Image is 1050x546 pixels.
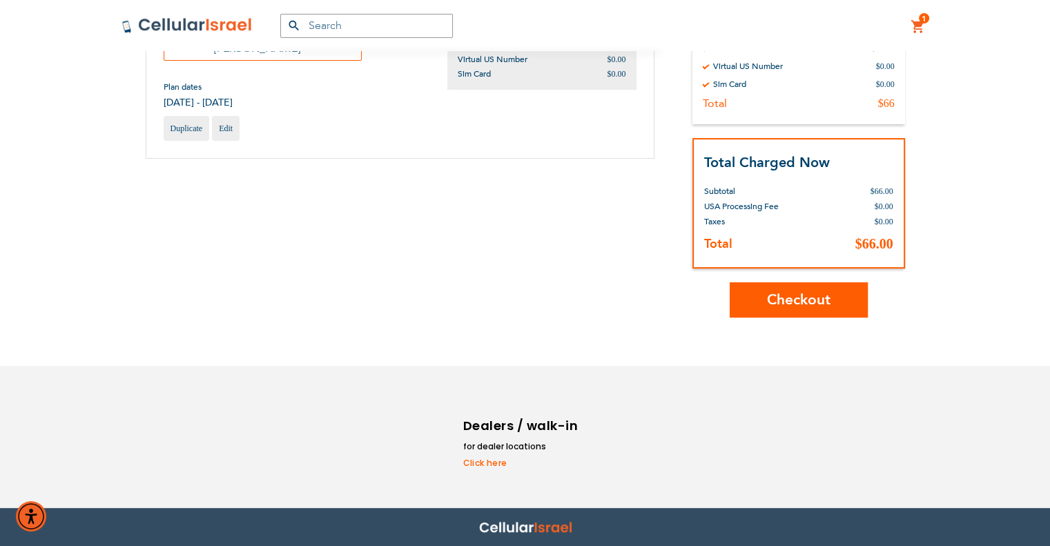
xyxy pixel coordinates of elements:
[458,54,527,65] span: Virtual US Number
[730,282,868,318] button: Checkout
[463,416,581,436] h6: Dealers / walk-in
[164,116,210,141] a: Duplicate
[121,17,253,34] img: Cellular Israel Logo
[16,501,46,532] div: Accessibility Menu
[871,186,893,196] span: $66.00
[876,61,895,72] div: $0.00
[713,61,783,72] div: Virtual US Number
[463,440,581,454] li: for dealer locations
[171,124,203,133] span: Duplicate
[767,290,830,310] span: Checkout
[875,202,893,211] span: $0.00
[704,153,830,172] strong: Total Charged Now
[607,69,626,79] span: $0.00
[704,235,732,253] strong: Total
[164,81,233,92] span: Plan dates
[855,236,893,251] span: $66.00
[704,214,830,229] th: Taxes
[911,19,926,35] a: 1
[458,68,491,79] span: Sim Card
[704,201,779,212] span: USA Processing Fee
[607,55,626,64] span: $0.00
[164,96,233,109] span: [DATE] - [DATE]
[876,79,895,90] div: $0.00
[713,79,746,90] div: Sim Card
[922,13,926,24] span: 1
[703,97,727,110] div: Total
[219,124,233,133] span: Edit
[212,116,240,141] a: Edit
[875,217,893,226] span: $0.00
[280,14,453,38] input: Search
[463,457,581,469] a: Click here
[704,173,830,199] th: Subtotal
[878,97,895,110] div: $66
